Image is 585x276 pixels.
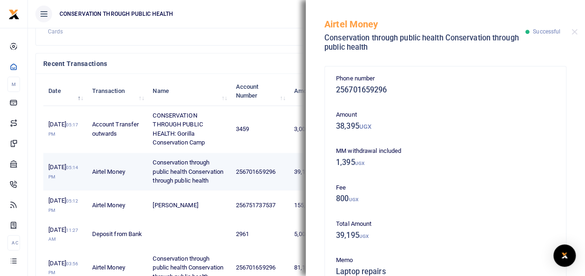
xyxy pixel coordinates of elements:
[56,10,177,18] span: CONSERVATION THROUGH PUBLIC HEALTH
[8,9,20,20] img: logo-small
[336,256,555,265] p: Memo
[148,77,230,105] th: Name: activate to sort column ascending
[43,220,87,249] td: [DATE]
[336,74,555,84] p: Phone number
[48,165,78,179] small: 05:14 PM
[336,146,555,156] p: MM withdrawal included
[336,110,555,120] p: Amount
[87,153,148,191] td: Airtel Money
[289,106,339,153] td: 3,000,000
[572,29,578,35] button: Close
[336,85,555,95] h5: 256701659296
[87,191,148,220] td: Airtel Money
[349,197,358,202] small: UGX
[48,28,63,35] span: Cards
[148,191,230,220] td: [PERSON_NAME]
[7,235,20,250] li: Ac
[324,19,525,30] h5: Airtel Money
[230,77,289,105] th: Account Number: activate to sort column ascending
[289,220,339,249] td: 5,000,000
[43,191,87,220] td: [DATE]
[43,77,87,105] th: Date: activate to sort column descending
[48,198,78,213] small: 05:12 PM
[230,153,289,191] td: 256701659296
[289,153,339,191] td: 39,195
[7,77,20,92] li: M
[43,153,87,191] td: [DATE]
[355,161,364,166] small: UGX
[87,106,148,153] td: Account Transfer outwards
[324,33,525,52] h5: Conservation through public health Conservation through public health
[553,244,576,267] div: Open Intercom Messenger
[336,183,555,193] p: Fee
[289,191,339,220] td: 155,425
[87,77,148,105] th: Transaction: activate to sort column ascending
[359,123,371,130] small: UGX
[87,220,148,249] td: Deposit from Bank
[533,28,560,35] span: Successful
[336,219,555,229] p: Total Amount
[289,77,339,105] th: Amount: activate to sort column ascending
[148,153,230,191] td: Conservation through public health Conservation through public health
[359,234,369,239] small: UGX
[8,10,20,17] a: logo-small logo-large logo-large
[230,191,289,220] td: 256751737537
[336,122,555,131] h5: 38,395
[230,220,289,249] td: 2961
[148,106,230,153] td: CONSERVATION THROUGH PUBLIC HEALTH: Gorilla Conservation Camp
[336,194,555,204] h5: 800
[48,122,78,137] small: 05:17 PM
[336,158,555,167] h5: 1,395
[336,231,555,240] h5: 39,195
[230,106,289,153] td: 3459
[43,106,87,153] td: [DATE]
[43,59,350,69] h4: Recent Transactions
